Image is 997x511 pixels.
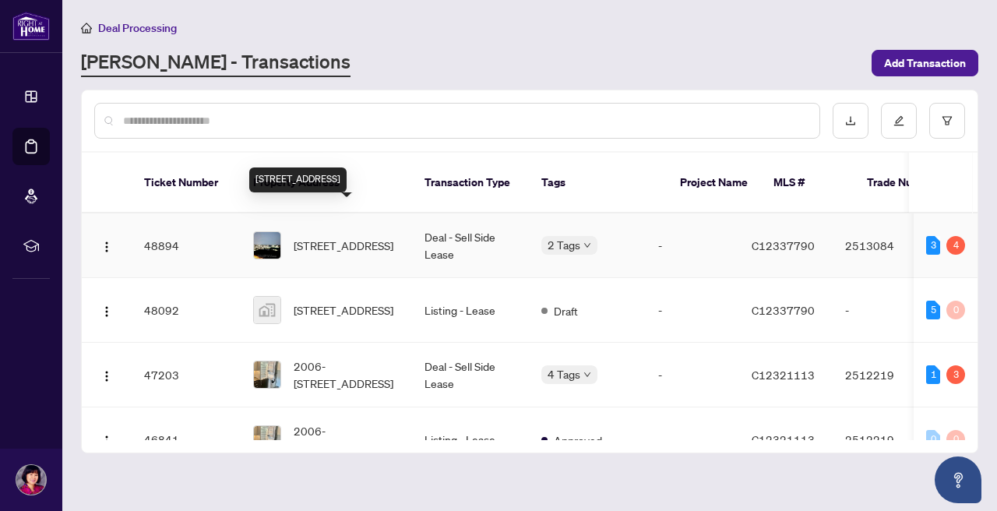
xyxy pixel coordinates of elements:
div: [STREET_ADDRESS] [249,167,347,192]
span: 2006-[STREET_ADDRESS] [294,358,400,392]
span: Draft [554,302,578,319]
span: [STREET_ADDRESS] [294,237,393,254]
img: thumbnail-img [254,232,280,259]
div: 0 [946,301,965,319]
button: filter [929,103,965,139]
td: 47203 [132,343,241,407]
th: Project Name [668,153,761,213]
div: 3 [946,365,965,384]
span: C12337790 [752,238,815,252]
span: download [845,115,856,126]
span: Deal Processing [98,21,177,35]
img: Logo [100,305,113,318]
span: C12321113 [752,432,815,446]
img: Logo [100,241,113,253]
th: Tags [529,153,668,213]
span: Approved [554,432,602,449]
span: C12321113 [752,368,815,382]
span: 4 Tags [548,365,580,383]
span: home [81,23,92,33]
td: 48092 [132,278,241,343]
td: Listing - Lease [412,407,529,472]
td: Listing - Lease [412,278,529,343]
td: - [646,343,739,407]
td: 2512219 [833,343,942,407]
span: 2 Tags [548,236,580,254]
div: 0 [946,430,965,449]
div: 0 [926,430,940,449]
th: MLS # [761,153,854,213]
td: 46841 [132,407,241,472]
button: Logo [94,233,119,258]
span: [STREET_ADDRESS] [294,301,393,319]
span: C12337790 [752,303,815,317]
span: down [583,241,591,249]
span: 2006-[STREET_ADDRESS] [294,422,400,456]
a: [PERSON_NAME] - Transactions [81,49,351,77]
img: thumbnail-img [254,297,280,323]
td: 2512219 [833,407,942,472]
th: Transaction Type [412,153,529,213]
th: Trade Number [854,153,964,213]
span: down [583,371,591,379]
img: Profile Icon [16,465,46,495]
span: edit [893,115,904,126]
button: Logo [94,362,119,387]
img: Logo [100,370,113,382]
div: 1 [926,365,940,384]
td: - [833,278,942,343]
div: 5 [926,301,940,319]
th: Ticket Number [132,153,241,213]
th: Property Address [241,153,412,213]
td: - [646,213,739,278]
img: thumbnail-img [254,426,280,453]
td: - [646,278,739,343]
td: 48894 [132,213,241,278]
div: 3 [926,236,940,255]
td: 2513084 [833,213,942,278]
td: Deal - Sell Side Lease [412,343,529,407]
span: Add Transaction [884,51,966,76]
button: edit [881,103,917,139]
div: 4 [946,236,965,255]
td: Deal - Sell Side Lease [412,213,529,278]
button: Add Transaction [872,50,978,76]
button: download [833,103,868,139]
td: - [646,407,739,472]
button: Logo [94,298,119,322]
img: logo [12,12,50,41]
button: Logo [94,427,119,452]
img: Logo [100,435,113,447]
button: Open asap [935,456,981,503]
span: filter [942,115,953,126]
img: thumbnail-img [254,361,280,388]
